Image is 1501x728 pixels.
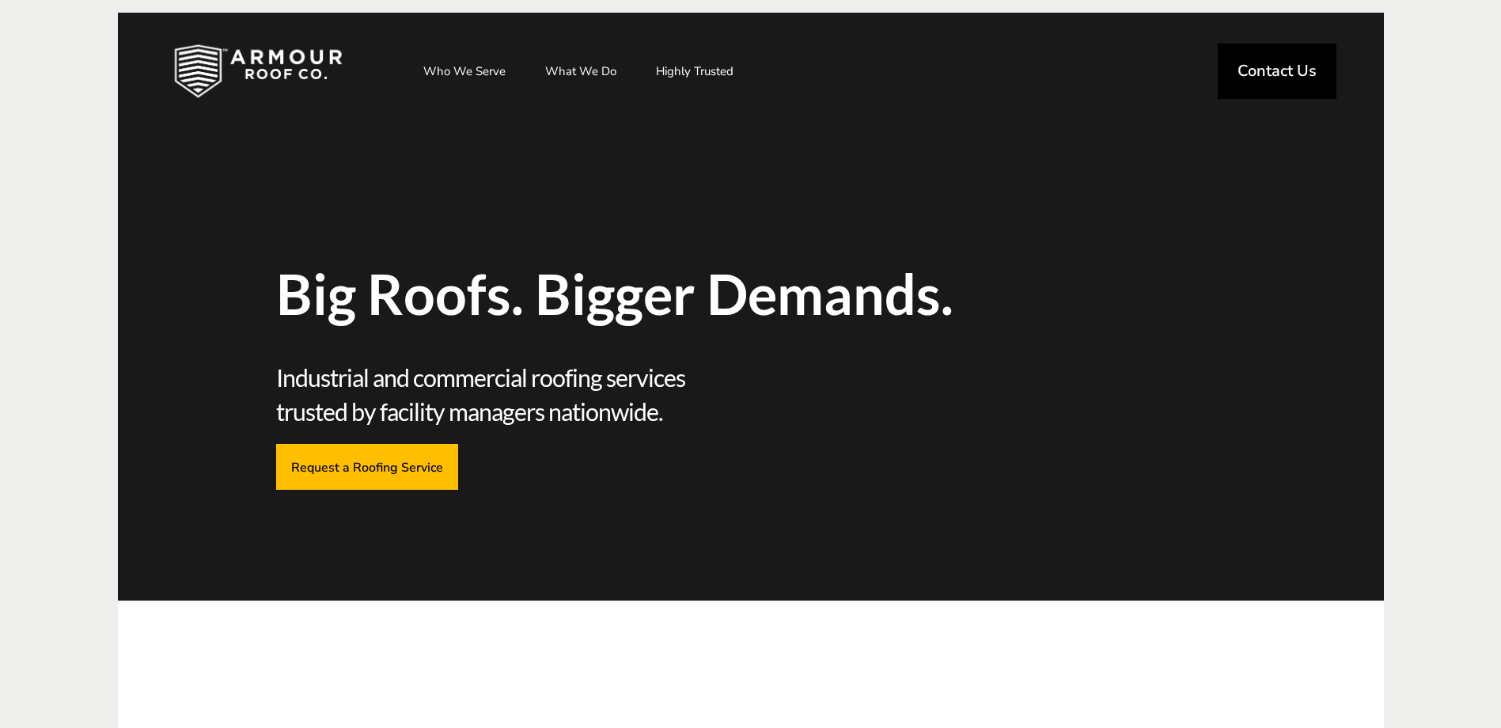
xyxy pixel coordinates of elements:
[1218,44,1336,99] a: Contact Us
[640,51,749,91] a: Highly Trusted
[407,51,521,91] a: Who We Serve
[276,266,980,321] span: Big Roofs. Bigger Demands.
[276,361,745,428] span: Industrial and commercial roofing services trusted by facility managers nationwide.
[529,51,632,91] a: What We Do
[276,444,458,489] a: Request a Roofing Service
[291,459,443,474] span: Request a Roofing Service
[1238,63,1317,79] span: Contact Us
[149,32,367,111] img: Industrial and Commercial Roofing Company | Armour Roof Co.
